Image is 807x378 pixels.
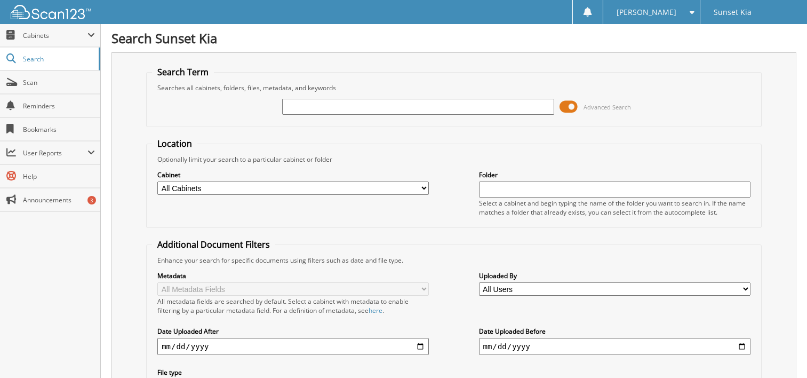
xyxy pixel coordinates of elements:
[479,338,750,355] input: end
[157,368,429,377] label: File type
[11,5,91,19] img: scan123-logo-white.svg
[617,9,676,15] span: [PERSON_NAME]
[369,306,382,315] a: here
[87,196,96,204] div: 3
[152,83,756,92] div: Searches all cabinets, folders, files, metadata, and keywords
[152,155,756,164] div: Optionally limit your search to a particular cabinet or folder
[157,271,429,280] label: Metadata
[23,78,95,87] span: Scan
[584,103,631,111] span: Advanced Search
[157,338,429,355] input: start
[23,172,95,181] span: Help
[23,148,87,157] span: User Reports
[23,31,87,40] span: Cabinets
[152,66,214,78] legend: Search Term
[152,138,197,149] legend: Location
[152,256,756,265] div: Enhance your search for specific documents using filters such as date and file type.
[23,101,95,111] span: Reminders
[111,29,796,47] h1: Search Sunset Kia
[23,195,95,204] span: Announcements
[479,170,750,179] label: Folder
[157,170,429,179] label: Cabinet
[23,54,93,64] span: Search
[479,327,750,336] label: Date Uploaded Before
[479,271,750,280] label: Uploaded By
[157,327,429,336] label: Date Uploaded After
[714,9,752,15] span: Sunset Kia
[23,125,95,134] span: Bookmarks
[157,297,429,315] div: All metadata fields are searched by default. Select a cabinet with metadata to enable filtering b...
[479,199,750,217] div: Select a cabinet and begin typing the name of the folder you want to search in. If the name match...
[152,239,275,250] legend: Additional Document Filters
